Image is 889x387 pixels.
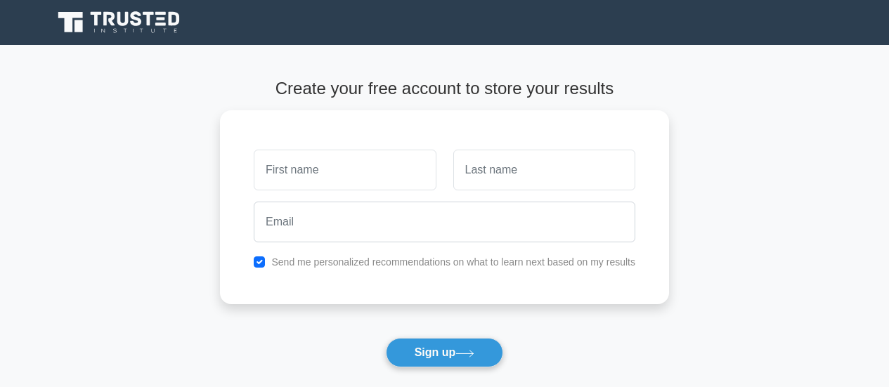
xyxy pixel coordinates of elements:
[254,150,436,190] input: First name
[453,150,635,190] input: Last name
[220,79,669,99] h4: Create your free account to store your results
[271,256,635,268] label: Send me personalized recommendations on what to learn next based on my results
[386,338,504,367] button: Sign up
[254,202,635,242] input: Email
